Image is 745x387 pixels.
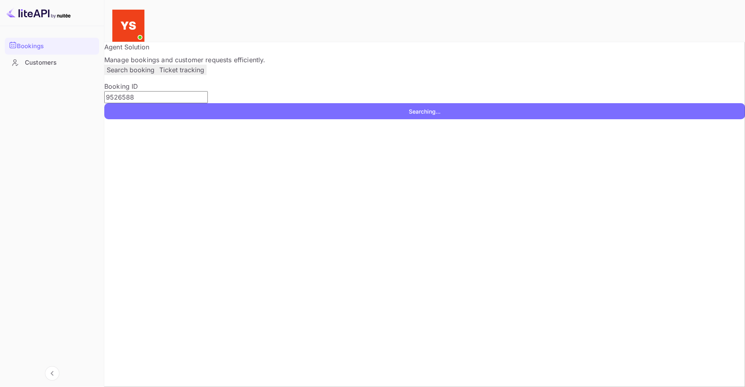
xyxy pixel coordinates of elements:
a: Bookings [5,38,99,54]
img: LiteAPI logo [6,6,71,19]
p: Booking ID [104,81,745,91]
div: Customers [25,58,95,67]
a: Customers [5,55,99,70]
img: Yandex Support [112,10,144,42]
div: Bookings [5,38,99,55]
div: Bookings [17,42,95,51]
div: Customers [5,55,99,71]
p: Search booking [107,65,154,75]
span: Manage bookings and customer requests efficiently. [104,56,266,64]
button: Collapse navigation [45,366,59,381]
input: Enter Booking ID (e.g., 63782194) [104,91,208,103]
button: Searching... [104,103,745,119]
p: Agent Solution [104,42,745,52]
p: Ticket tracking [159,65,204,75]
